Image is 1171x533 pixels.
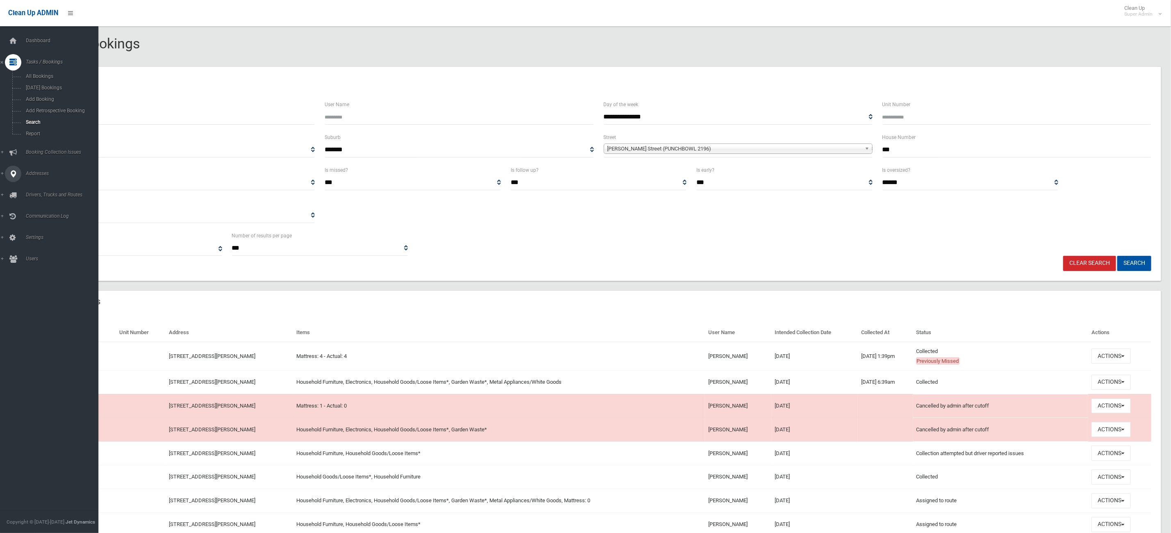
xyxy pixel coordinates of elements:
[23,119,101,125] span: Search
[7,519,64,525] span: Copyright © [DATE]-[DATE]
[1117,256,1151,271] button: Search
[169,474,255,480] a: [STREET_ADDRESS][PERSON_NAME]
[1063,256,1116,271] a: Clear Search
[1091,493,1131,508] button: Actions
[604,100,639,109] label: Day of the week
[293,489,705,512] td: Household Furniture, Electronics, Household Goods/Loose Items*, Garden Waste*, Metal Appliances/W...
[705,442,771,465] td: [PERSON_NAME]
[771,489,858,512] td: [DATE]
[1091,446,1131,461] button: Actions
[1091,469,1131,485] button: Actions
[705,323,771,342] th: User Name
[293,323,705,342] th: Items
[169,426,255,433] a: [STREET_ADDRESS][PERSON_NAME]
[293,418,705,442] td: Household Furniture, Electronics, Household Goods/Loose Items*, Garden Waste*
[23,131,101,137] span: Report
[23,235,108,240] span: Settings
[771,370,858,394] td: [DATE]
[23,171,108,176] span: Addresses
[771,418,858,442] td: [DATE]
[882,133,916,142] label: House Number
[1091,422,1131,437] button: Actions
[23,256,108,262] span: Users
[169,521,255,527] a: [STREET_ADDRESS][PERSON_NAME]
[705,370,771,394] td: [PERSON_NAME]
[66,519,95,525] strong: Jet Dynamics
[696,166,714,175] label: Is early?
[325,100,349,109] label: User Name
[169,353,255,359] a: [STREET_ADDRESS][PERSON_NAME]
[8,9,58,17] span: Clean Up ADMIN
[913,342,1089,371] td: Collected
[23,192,108,198] span: Drivers, Trucks and Routes
[705,418,771,442] td: [PERSON_NAME]
[858,370,913,394] td: [DATE] 6:39am
[511,166,539,175] label: Is follow up?
[1124,11,1153,17] small: Super Admin
[705,489,771,512] td: [PERSON_NAME]
[232,231,292,240] label: Number of results per page
[23,85,101,91] span: [DATE] Bookings
[858,342,913,371] td: [DATE] 1:39pm
[116,323,166,342] th: Unit Number
[325,133,341,142] label: Suburb
[23,108,101,114] span: Add Retrospective Booking
[1120,5,1161,17] span: Clean Up
[705,342,771,371] td: [PERSON_NAME]
[169,450,255,456] a: [STREET_ADDRESS][PERSON_NAME]
[293,442,705,465] td: Household Furniture, Household Goods/Loose Items*
[293,465,705,489] td: Household Goods/Loose Items*, Household Furniture
[604,133,616,142] label: Street
[23,96,101,102] span: Add Booking
[913,418,1089,442] td: Cancelled by admin after cutoff
[771,465,858,489] td: [DATE]
[293,342,705,371] td: Mattress: 4 - Actual: 4
[23,73,101,79] span: All Bookings
[166,323,293,342] th: Address
[23,213,108,219] span: Communication Log
[293,370,705,394] td: Household Furniture, Electronics, Household Goods/Loose Items*, Garden Waste*, Metal Appliances/W...
[771,323,858,342] th: Intended Collection Date
[882,100,911,109] label: Unit Number
[1088,323,1151,342] th: Actions
[705,394,771,418] td: [PERSON_NAME]
[23,38,108,43] span: Dashboard
[882,166,911,175] label: Is oversized?
[1091,399,1131,414] button: Actions
[1091,517,1131,532] button: Actions
[913,442,1089,465] td: Collection attempted but driver reported issues
[771,394,858,418] td: [DATE]
[705,465,771,489] td: [PERSON_NAME]
[169,497,255,503] a: [STREET_ADDRESS][PERSON_NAME]
[293,394,705,418] td: Mattress: 1 - Actual: 0
[325,166,348,175] label: Is missed?
[771,342,858,371] td: [DATE]
[913,370,1089,394] td: Collected
[1091,348,1131,364] button: Actions
[169,379,255,385] a: [STREET_ADDRESS][PERSON_NAME]
[913,465,1089,489] td: Collected
[1091,375,1131,390] button: Actions
[771,442,858,465] td: [DATE]
[858,323,913,342] th: Collected At
[169,403,255,409] a: [STREET_ADDRESS][PERSON_NAME]
[23,59,108,65] span: Tasks / Bookings
[916,358,960,364] span: Previously Missed
[913,489,1089,512] td: Assigned to route
[23,149,108,155] span: Booking Collection Issues
[913,323,1089,342] th: Status
[607,144,862,154] span: [PERSON_NAME] Street (PUNCHBOWL 2196)
[913,394,1089,418] td: Cancelled by admin after cutoff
